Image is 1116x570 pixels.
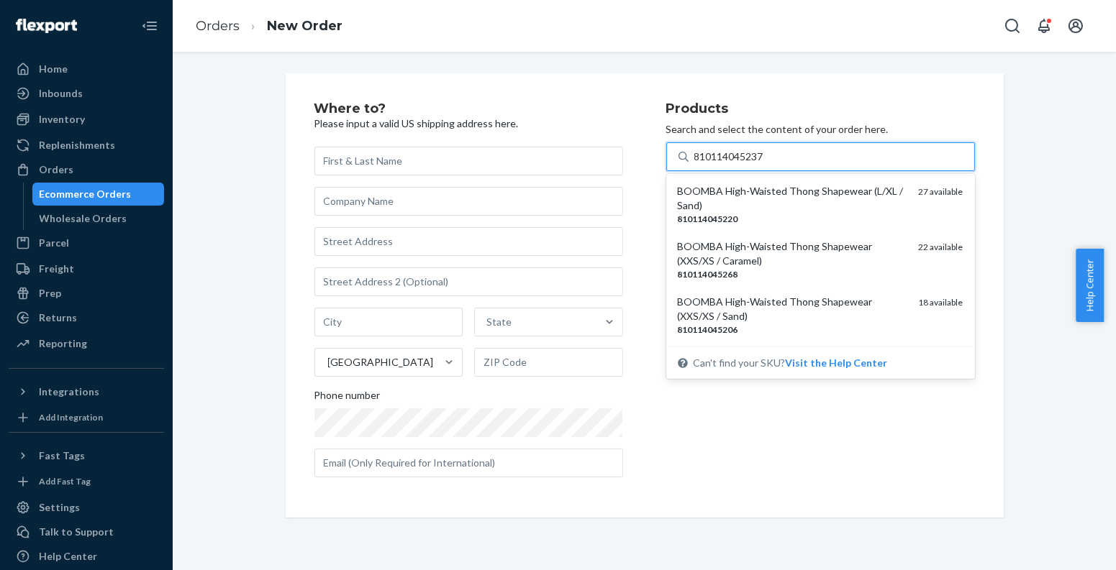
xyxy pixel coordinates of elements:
input: City [314,308,463,336]
button: Open account menu [1061,12,1090,40]
div: Home [39,62,68,76]
a: Home [9,58,164,81]
div: Integrations [39,385,99,399]
div: BOOMBA High-Waisted Thong Shapewear (L/XL / Sand) [678,184,907,213]
a: Prep [9,282,164,305]
div: Fast Tags [39,449,85,463]
button: Integrations [9,380,164,403]
a: Orders [196,18,240,34]
a: Wholesale Orders [32,207,165,230]
a: Returns [9,306,164,329]
span: 22 available [919,242,963,252]
h2: Products [666,102,975,116]
span: 27 available [919,186,963,197]
button: Help Center [1076,249,1104,322]
div: Help Center [39,549,97,564]
input: Company Name [314,187,623,216]
a: Add Fast Tag [9,473,164,490]
p: Please input a valid US shipping address here. [314,116,623,131]
input: ZIP Code [474,348,623,377]
h2: Where to? [314,102,623,116]
div: [GEOGRAPHIC_DATA] [328,355,434,369]
em: 810114045206 [678,324,738,335]
div: Returns [39,311,77,325]
a: New Order [267,18,342,34]
div: Reporting [39,336,87,351]
div: Ecommerce Orders [40,187,132,201]
div: BOOMBA High-Waisted Thong Shapewear (XXS/XS / Sand) [678,295,907,323]
input: [GEOGRAPHIC_DATA] [327,355,328,369]
div: State [486,315,512,329]
button: BOOMBA High-Waisted Thong Shapewear (L/XL / Sand)81011404522027 availableBOOMBA High-Waisted Thon... [786,356,888,370]
a: Orders [9,158,164,181]
em: 810114045268 [678,269,738,280]
em: 810114045220 [678,213,738,224]
div: Inventory [39,112,85,127]
a: Inbounds [9,82,164,105]
span: Phone number [314,388,381,408]
span: 18 available [919,297,963,308]
input: Street Address [314,227,623,256]
a: Ecommerce Orders [32,183,165,206]
a: Settings [9,496,164,519]
div: Prep [39,286,61,300]
span: Can't find your SKU? [694,356,888,370]
input: BOOMBA High-Waisted Thong Shapewear (L/XL / Sand)81011404522027 availableBOOMBA High-Waisted Thon... [694,150,766,164]
ol: breadcrumbs [184,5,354,47]
div: Add Fast Tag [39,475,91,487]
a: Freight [9,257,164,280]
a: Reporting [9,332,164,355]
div: Inbounds [39,86,83,101]
img: Flexport logo [16,19,77,33]
button: Open Search Box [998,12,1027,40]
div: Parcel [39,236,69,250]
div: Talk to Support [39,525,114,539]
div: Wholesale Orders [40,211,127,226]
button: Close Navigation [135,12,164,40]
input: Email (Only Required for International) [314,449,623,477]
a: Inventory [9,108,164,131]
div: BOOMBA High-Waisted Thong Shapewear (XXS/XS / Caramel) [678,239,907,268]
div: Settings [39,500,80,515]
div: Orders [39,162,73,177]
button: Fast Tags [9,444,164,467]
a: Replenishments [9,134,164,157]
input: First & Last Name [314,147,623,175]
div: Add Integration [39,411,103,423]
button: Open notifications [1030,12,1058,40]
div: Replenishments [39,138,115,152]
p: Search and select the content of your order here. [666,122,975,137]
a: Add Integration [9,409,164,426]
a: Parcel [9,231,164,254]
div: Freight [39,262,74,276]
input: Street Address 2 (Optional) [314,267,623,296]
a: Help Center [9,545,164,568]
a: Talk to Support [9,520,164,543]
